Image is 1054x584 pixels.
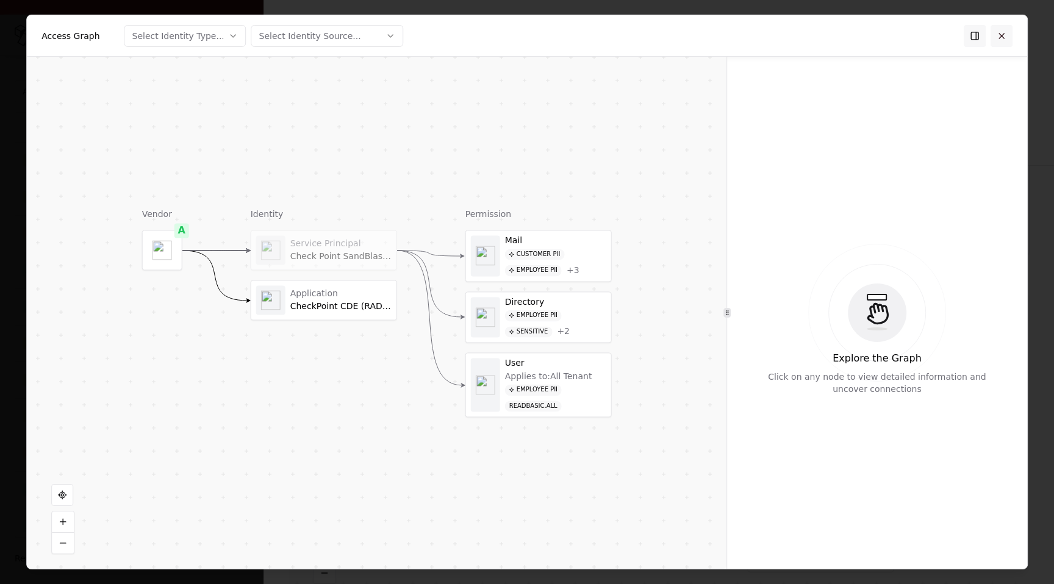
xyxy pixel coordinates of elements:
div: Service Principal [290,238,392,249]
div: Sensitive [505,326,553,338]
div: Employee PII [505,310,562,321]
div: Access Graph [41,29,99,41]
div: A [174,223,189,238]
div: CheckPoint CDE (RADIUS) [290,301,392,312]
div: Applies to: All Tenant [505,371,592,382]
div: Select Identity Source... [259,29,361,41]
div: Mail [505,235,606,246]
div: Vendor [142,208,182,220]
div: Check Point SandBlast for Cloud Email [290,251,392,262]
button: +2 [557,326,570,337]
div: + 2 [557,326,570,337]
button: +3 [567,265,579,276]
div: ReadBasic.All [505,401,562,412]
div: Select Identity Type... [132,29,224,41]
div: Employee PII [505,265,562,276]
div: + 3 [567,265,579,276]
div: Application [290,288,392,299]
div: Identity [251,208,397,220]
div: Employee PII [505,384,562,396]
div: Explore the Graph [833,351,922,366]
div: Permission [465,208,612,220]
button: Select Identity Source... [251,24,404,46]
button: Select Identity Type... [124,24,246,46]
div: Directory [505,297,606,308]
div: User [505,358,606,369]
div: Click on any node to view detailed information and uncover connections [755,371,999,395]
div: Customer PII [505,249,565,260]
